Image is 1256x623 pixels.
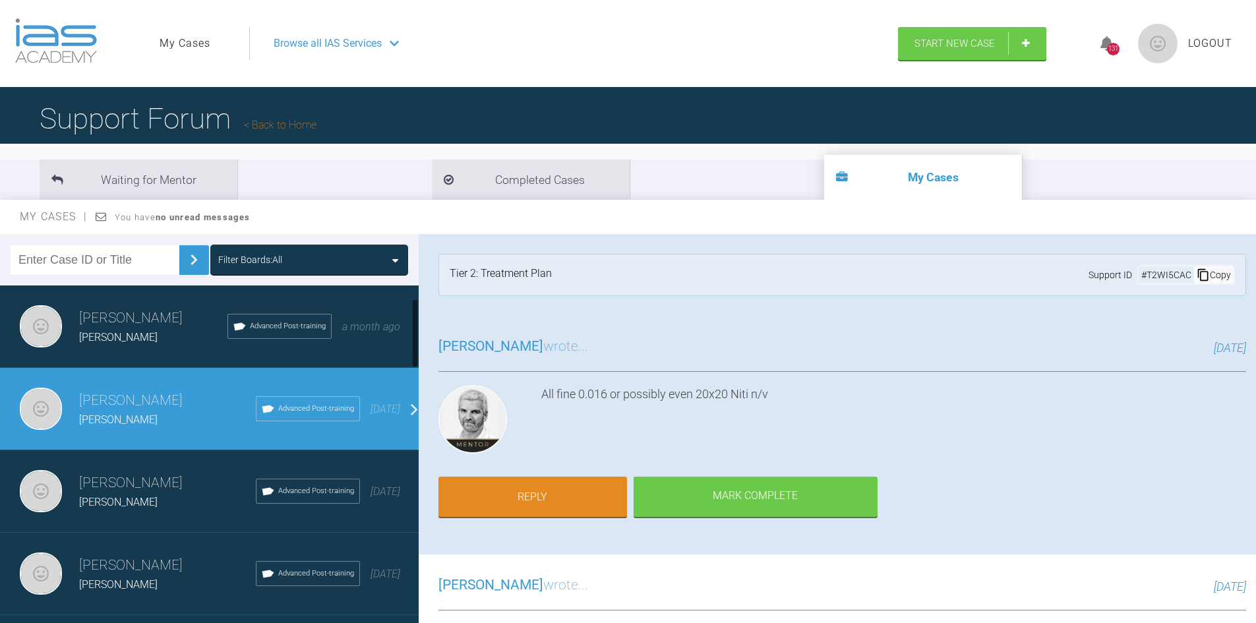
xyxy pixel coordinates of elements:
[438,574,588,597] h3: wrote...
[371,485,400,498] span: [DATE]
[824,155,1022,200] li: My Cases
[250,320,326,332] span: Advanced Post-training
[1089,268,1132,282] span: Support ID
[438,336,588,358] h3: wrote...
[371,403,400,415] span: [DATE]
[79,554,256,577] h3: [PERSON_NAME]
[438,577,543,593] span: [PERSON_NAME]
[432,160,630,200] li: Completed Cases
[1138,24,1178,63] img: profile.png
[1194,266,1234,283] div: Copy
[40,96,316,142] h1: Support Forum
[1139,268,1194,282] div: # T2WI5CAC
[1107,43,1120,55] div: 131
[274,35,382,52] span: Browse all IAS Services
[1188,35,1232,52] a: Logout
[438,338,543,354] span: [PERSON_NAME]
[160,35,210,52] a: My Cases
[438,477,627,518] a: Reply
[79,413,158,426] span: [PERSON_NAME]
[115,212,250,222] span: You have
[244,119,316,131] a: Back to Home
[20,470,62,512] img: Mezmin Sawani
[278,568,354,579] span: Advanced Post-training
[541,385,1246,459] div: All fine 0.016 or possibly even 20x20 Niti n/v
[79,578,158,591] span: [PERSON_NAME]
[20,305,62,347] img: Mezmin Sawani
[79,496,158,508] span: [PERSON_NAME]
[79,472,256,494] h3: [PERSON_NAME]
[898,27,1046,60] a: Start New Case
[634,477,878,518] div: Mark Complete
[20,552,62,595] img: Mezmin Sawani
[1214,579,1246,593] span: [DATE]
[20,210,88,223] span: My Cases
[183,249,204,270] img: chevronRight.28bd32b0.svg
[342,320,400,333] span: a month ago
[40,160,237,200] li: Waiting for Mentor
[79,390,256,412] h3: [PERSON_NAME]
[218,252,282,267] div: Filter Boards: All
[371,568,400,580] span: [DATE]
[278,485,354,497] span: Advanced Post-training
[156,212,250,222] strong: no unread messages
[15,18,97,63] img: logo-light.3e3ef733.png
[1214,341,1246,355] span: [DATE]
[79,307,227,330] h3: [PERSON_NAME]
[278,403,354,415] span: Advanced Post-training
[79,331,158,343] span: [PERSON_NAME]
[11,245,179,275] input: Enter Case ID or Title
[20,388,62,430] img: Mezmin Sawani
[438,385,507,454] img: Ross Hobson
[914,38,995,49] span: Start New Case
[450,265,552,285] div: Tier 2: Treatment Plan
